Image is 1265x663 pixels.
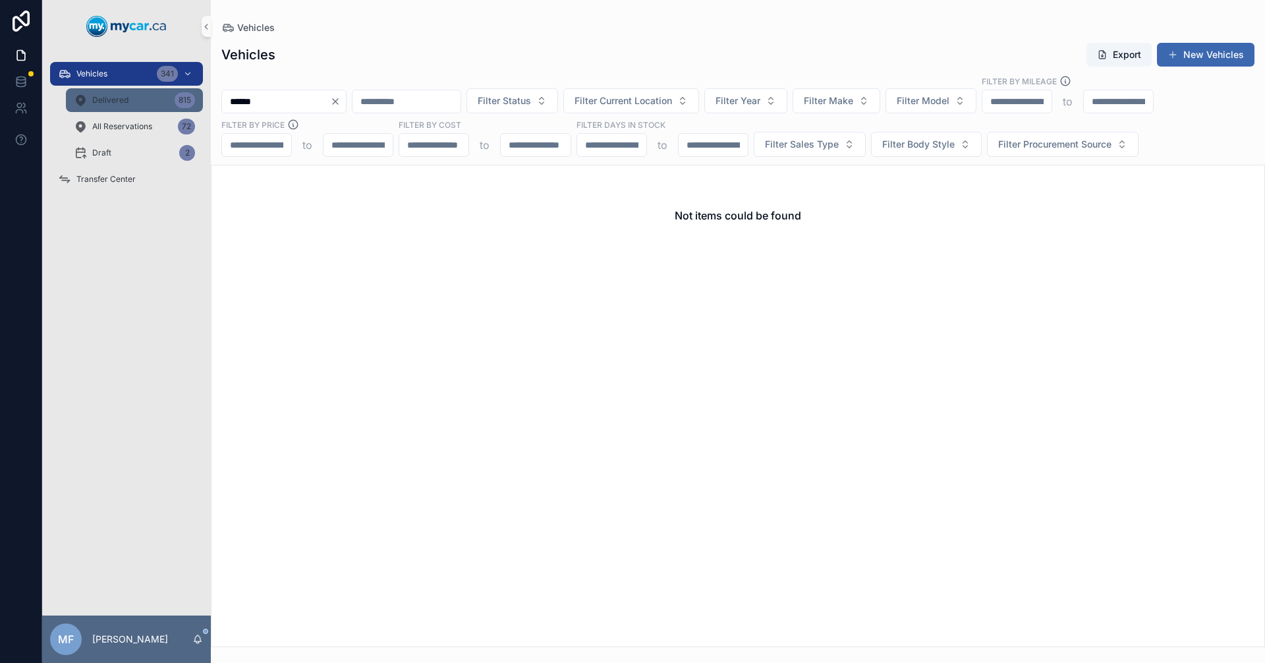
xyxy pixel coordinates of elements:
[1063,94,1073,109] p: to
[92,633,168,646] p: [PERSON_NAME]
[237,21,275,34] span: Vehicles
[66,88,203,112] a: Delivered815
[42,53,211,208] div: scrollable content
[882,138,955,151] span: Filter Body Style
[563,88,699,113] button: Select Button
[793,88,880,113] button: Select Button
[675,208,801,223] h2: Not items could be found
[302,137,312,153] p: to
[58,631,74,647] span: MF
[704,88,787,113] button: Select Button
[221,21,275,34] a: Vehicles
[66,115,203,138] a: All Reservations72
[76,174,136,185] span: Transfer Center
[399,119,461,130] label: FILTER BY COST
[987,132,1138,157] button: Select Button
[50,167,203,191] a: Transfer Center
[982,75,1057,87] label: Filter By Mileage
[92,148,111,158] span: Draft
[221,45,275,64] h1: Vehicles
[330,96,346,107] button: Clear
[92,95,128,105] span: Delivered
[86,16,167,37] img: App logo
[50,62,203,86] a: Vehicles341
[575,94,672,107] span: Filter Current Location
[765,138,839,151] span: Filter Sales Type
[157,66,178,82] div: 341
[885,88,976,113] button: Select Button
[179,145,195,161] div: 2
[658,137,667,153] p: to
[480,137,490,153] p: to
[716,94,760,107] span: Filter Year
[221,119,285,130] label: FILTER BY PRICE
[871,132,982,157] button: Select Button
[466,88,558,113] button: Select Button
[897,94,949,107] span: Filter Model
[1157,43,1254,67] button: New Vehicles
[576,119,665,130] label: Filter Days In Stock
[1086,43,1152,67] button: Export
[754,132,866,157] button: Select Button
[92,121,152,132] span: All Reservations
[804,94,853,107] span: Filter Make
[178,119,195,134] div: 72
[998,138,1111,151] span: Filter Procurement Source
[478,94,531,107] span: Filter Status
[76,69,107,79] span: Vehicles
[175,92,195,108] div: 815
[66,141,203,165] a: Draft2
